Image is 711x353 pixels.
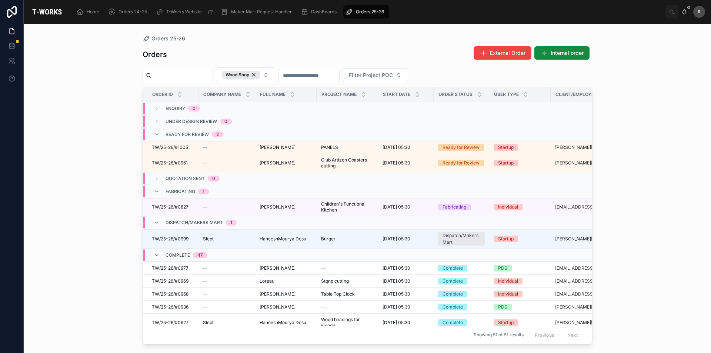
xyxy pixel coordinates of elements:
[494,304,546,310] a: PDS
[438,278,485,284] a: Complete
[438,160,485,166] a: Ready for Review
[260,160,312,166] a: [PERSON_NAME]
[260,236,312,242] a: HaneeshMourya Desu
[383,91,410,97] span: Start Date
[260,320,306,326] span: HaneeshMourya Desu
[555,304,621,310] a: [PERSON_NAME][EMAIL_ADDRESS][DOMAIN_NAME]
[555,291,621,297] a: [EMAIL_ADDRESS][DOMAIN_NAME]
[494,160,546,166] a: Startup
[70,4,665,20] div: scrollable content
[383,144,410,150] span: [DATE] 05:30
[203,236,251,242] a: Slept
[216,131,219,137] div: 2
[152,236,188,242] span: TW/25-26/#0999
[494,144,546,151] a: Startup
[260,265,296,271] span: [PERSON_NAME]
[166,220,223,226] span: Dispatch/Makers Mart
[321,291,374,297] a: Table Top Clock
[106,5,152,19] a: Orders 24-25
[349,71,393,79] span: Filter Project POC
[152,291,188,297] span: TW/25-26/#0968
[298,5,342,19] a: DashBoards
[260,278,312,284] a: Loreau
[203,278,207,284] span: --
[321,278,349,284] span: Stqnp cutting
[383,304,410,310] span: [DATE] 05:30
[321,236,374,242] a: Burger
[383,304,429,310] a: [DATE] 05:30
[151,35,185,42] span: Orders 25-26
[383,265,410,271] span: [DATE] 05:30
[260,304,312,310] a: [PERSON_NAME]
[193,106,196,111] div: 0
[166,106,185,111] span: Enquiry
[498,265,507,272] div: PDS
[143,35,185,42] a: Orders 25-26
[152,160,194,166] a: TW/25-26/#0961
[260,265,312,271] a: [PERSON_NAME]
[555,144,621,150] a: [PERSON_NAME][EMAIL_ADDRESS][DOMAIN_NAME]
[551,49,584,57] span: Internal order
[498,236,514,242] div: Startup
[216,67,275,82] button: Select Button
[494,91,519,97] span: User Type
[383,278,429,284] a: [DATE] 05:30
[494,291,546,297] a: Individual
[166,176,205,182] span: Quotation Sent
[203,320,251,326] a: Slept
[87,9,99,15] span: Home
[494,278,546,284] a: Individual
[260,144,312,150] a: [PERSON_NAME]
[203,160,207,166] span: --
[260,236,306,242] span: HaneeshMourya Desu
[438,291,485,297] a: Complete
[321,201,374,213] span: Children's Functional Kitchen
[321,144,374,150] a: PANELS
[152,160,188,166] span: TW/25-26/#0961
[152,278,194,284] a: TW/25-26/#0969
[555,236,621,242] a: [PERSON_NAME][EMAIL_ADDRESS][DOMAIN_NAME]
[166,9,202,15] span: T-Works Website
[555,265,621,271] a: [EMAIL_ADDRESS][DOMAIN_NAME]
[498,144,514,151] div: Startup
[321,317,374,329] a: Wood beadings for woody
[166,189,195,194] span: Fabricating
[260,278,274,284] span: Loreau
[203,204,207,210] span: --
[311,9,337,15] span: DashBoards
[498,278,518,284] div: Individual
[555,278,621,284] a: [EMAIL_ADDRESS][DOMAIN_NAME]
[498,319,514,326] div: Startup
[555,320,621,326] a: [PERSON_NAME][EMAIL_ADDRESS][DOMAIN_NAME]
[260,160,296,166] span: [PERSON_NAME]
[152,265,188,271] span: TW/25-26/#0977
[260,204,296,210] span: [PERSON_NAME]
[203,265,207,271] span: --
[494,319,546,326] a: Startup
[224,119,227,124] div: 0
[443,144,480,151] div: Ready for Review
[321,157,374,169] a: Club Artizen Coasters cutting
[231,9,292,15] span: Maker Mart Request Handler
[143,49,167,60] h1: Orders
[443,319,463,326] div: Complete
[498,291,518,297] div: Individual
[260,320,312,326] a: HaneeshMourya Desu
[698,9,701,15] span: R
[383,204,410,210] span: [DATE] 05:30
[383,265,429,271] a: [DATE] 05:30
[383,204,429,210] a: [DATE] 05:30
[443,204,466,210] div: Fabricating
[438,91,473,97] span: Order Status
[152,320,194,326] a: TW/25-26/#0927
[383,320,429,326] a: [DATE] 05:30
[438,144,485,151] a: Ready for Review
[321,291,355,297] span: Table Top Clock
[383,291,410,297] span: [DATE] 05:30
[203,189,204,194] div: 1
[30,6,64,18] img: App logo
[74,5,104,19] a: Home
